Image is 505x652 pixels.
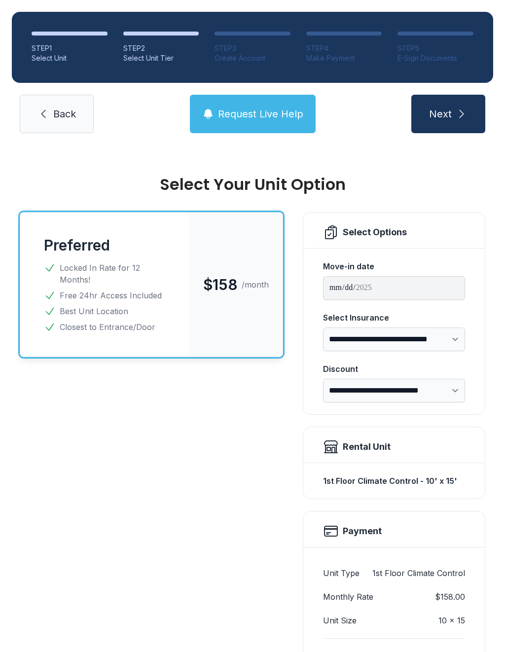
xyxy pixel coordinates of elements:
div: Select Unit Tier [123,53,199,63]
div: Select Options [343,225,407,239]
dt: Unit Size [323,615,357,626]
div: Select Unit [32,53,108,63]
span: $158 [203,276,238,293]
div: 1st Floor Climate Control - 10' x 15' [323,471,465,491]
div: Create Account [215,53,290,63]
div: Select Your Unit Option [20,177,485,192]
span: Closest to Entrance/Door [60,321,155,333]
div: STEP 4 [306,43,382,53]
div: Make Payment [306,53,382,63]
dt: Monthly Rate [323,591,373,603]
span: Locked In Rate for 12 Months! [60,262,165,286]
div: STEP 3 [215,43,290,53]
button: Preferred [44,236,110,254]
div: Rental Unit [343,440,391,454]
span: Next [429,107,452,121]
select: Select Insurance [323,327,465,351]
h2: Payment [343,524,382,538]
span: Request Live Help [218,107,303,121]
input: Move-in date [323,276,465,300]
dd: $158.00 [435,591,465,603]
div: Select Insurance [323,312,465,324]
dd: 10 x 15 [438,615,465,626]
dt: Unit Type [323,567,360,579]
div: STEP 5 [397,43,473,53]
div: Discount [323,363,465,375]
select: Discount [323,379,465,402]
span: Free 24hr Access Included [60,290,162,301]
span: Best Unit Location [60,305,128,317]
span: /month [242,279,269,290]
div: Move-in date [323,260,465,272]
dd: 1st Floor Climate Control [372,567,465,579]
span: Back [53,107,76,121]
div: STEP 1 [32,43,108,53]
div: STEP 2 [123,43,199,53]
div: E-Sign Documents [397,53,473,63]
